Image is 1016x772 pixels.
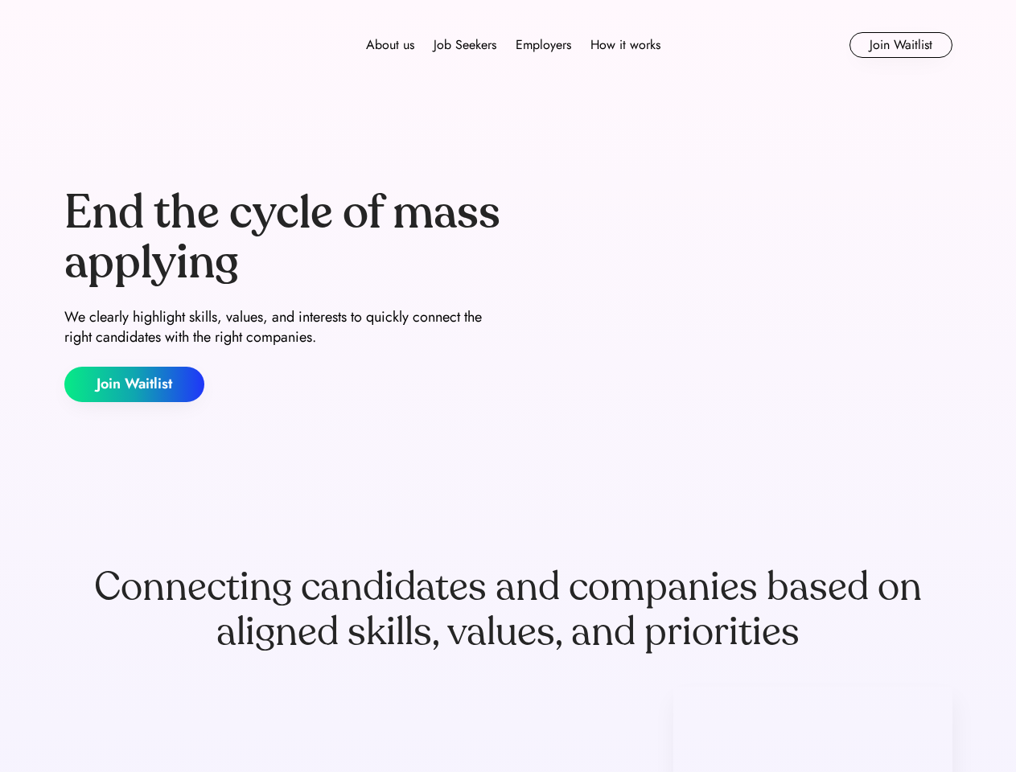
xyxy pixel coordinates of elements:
[64,565,952,655] div: Connecting candidates and companies based on aligned skills, values, and priorities
[366,35,414,55] div: About us
[64,367,204,402] button: Join Waitlist
[849,32,952,58] button: Join Waitlist
[590,35,660,55] div: How it works
[64,188,502,287] div: End the cycle of mass applying
[516,35,571,55] div: Employers
[515,122,952,468] img: yH5BAEAAAAALAAAAAABAAEAAAIBRAA7
[64,32,177,58] img: Forward logo
[434,35,496,55] div: Job Seekers
[64,307,502,347] div: We clearly highlight skills, values, and interests to quickly connect the right candidates with t...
